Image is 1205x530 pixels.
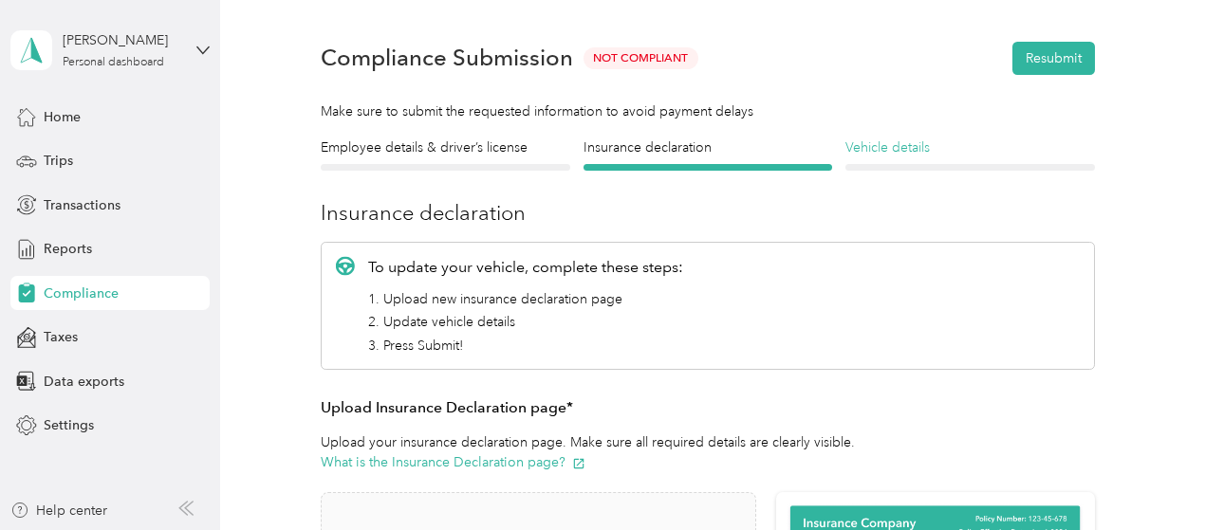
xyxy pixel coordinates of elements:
li: 2. Update vehicle details [368,312,683,332]
span: Home [44,107,81,127]
p: To update your vehicle, complete these steps: [368,256,683,279]
span: Trips [44,151,73,171]
span: Reports [44,239,92,259]
li: 1. Upload new insurance declaration page [368,289,683,309]
p: Upload your insurance declaration page. Make sure all required details are clearly visible. [321,432,1095,472]
span: Transactions [44,195,120,215]
span: Compliance [44,283,119,303]
button: Resubmit [1012,42,1095,75]
iframe: Everlance-gr Chat Button Frame [1099,424,1205,530]
span: Not Compliant [584,47,698,69]
span: Data exports [44,372,124,392]
h4: Vehicle details [845,137,1095,157]
div: Personal dashboard [63,57,164,68]
h1: Compliance Submission [321,45,573,71]
button: What is the Insurance Declaration page? [321,452,585,472]
span: Settings [44,415,94,435]
div: Make sure to submit the requested information to avoid payment delays [321,101,1095,121]
div: [PERSON_NAME] [63,30,181,50]
h3: Upload Insurance Declaration page* [321,396,1095,420]
span: Taxes [44,327,78,347]
h4: Employee details & driver’s license [321,137,570,157]
h3: Insurance declaration [321,197,1095,228]
h4: Insurance declaration [584,137,833,157]
button: Help center [10,501,107,521]
li: 3. Press Submit! [368,336,683,356]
